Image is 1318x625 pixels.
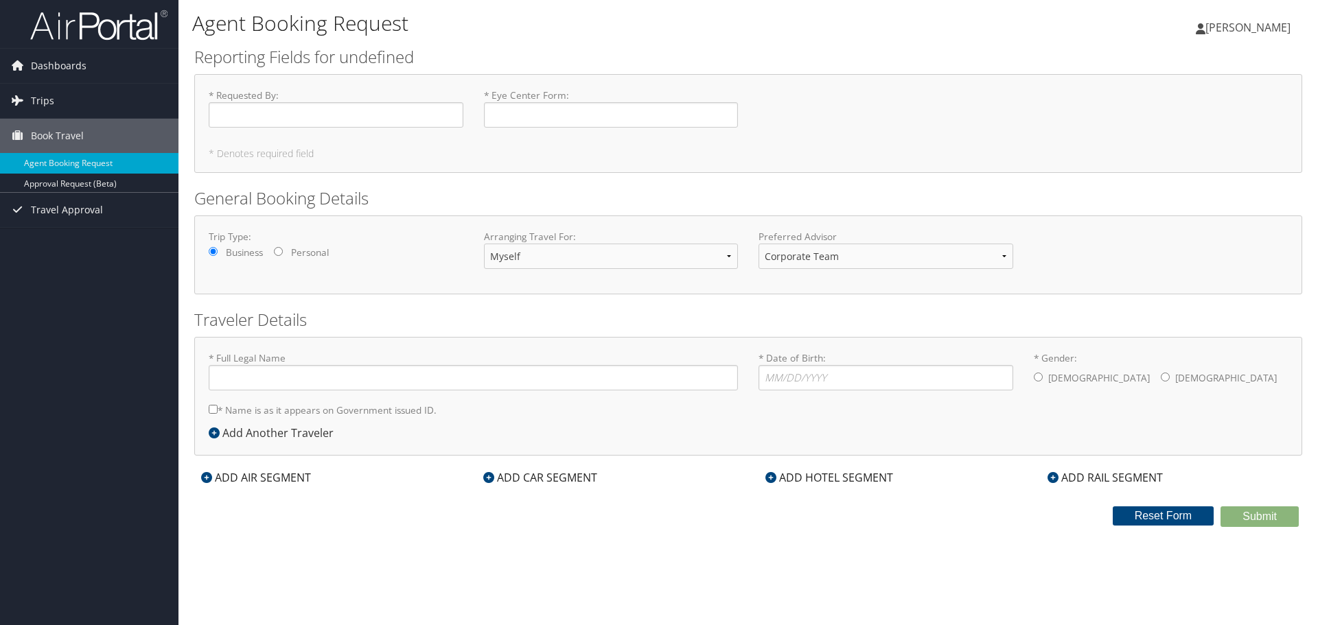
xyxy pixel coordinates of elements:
button: Reset Form [1113,506,1214,526]
div: ADD HOTEL SEGMENT [759,469,900,486]
span: [PERSON_NAME] [1205,20,1291,35]
h2: Reporting Fields for undefined [194,45,1302,69]
label: * Name is as it appears on Government issued ID. [209,397,437,423]
input: * Name is as it appears on Government issued ID. [209,405,218,414]
h1: Agent Booking Request [192,9,934,38]
label: * Date of Birth: [759,351,1013,390]
label: Trip Type: [209,230,463,244]
label: [DEMOGRAPHIC_DATA] [1175,365,1277,391]
label: Preferred Advisor [759,230,1013,244]
img: airportal-logo.png [30,9,167,41]
span: Travel Approval [31,193,103,227]
label: * Gender: [1034,351,1288,392]
label: * Full Legal Name [209,351,738,390]
div: ADD CAR SEGMENT [476,469,604,486]
label: Business [226,246,263,259]
label: * Requested By : [209,89,463,128]
h5: * Denotes required field [209,149,1288,158]
span: Trips [31,84,54,118]
h2: General Booking Details [194,187,1302,210]
div: Add Another Traveler [209,425,340,441]
span: Dashboards [31,49,86,83]
label: Arranging Travel For: [484,230,739,244]
div: ADD RAIL SEGMENT [1041,469,1170,486]
button: Submit [1221,506,1299,527]
input: * Full Legal Name [209,365,738,390]
input: * Gender:[DEMOGRAPHIC_DATA][DEMOGRAPHIC_DATA] [1161,373,1170,381]
input: * Requested By: [209,102,463,128]
input: * Date of Birth: [759,365,1013,390]
h2: Traveler Details [194,308,1302,331]
a: [PERSON_NAME] [1196,7,1304,48]
span: Book Travel [31,119,84,153]
label: [DEMOGRAPHIC_DATA] [1048,365,1150,391]
div: ADD AIR SEGMENT [194,469,318,486]
label: Personal [291,246,329,259]
label: * Eye Center Form : [484,89,739,128]
input: * Eye Center Form: [484,102,739,128]
input: * Gender:[DEMOGRAPHIC_DATA][DEMOGRAPHIC_DATA] [1034,373,1043,381]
